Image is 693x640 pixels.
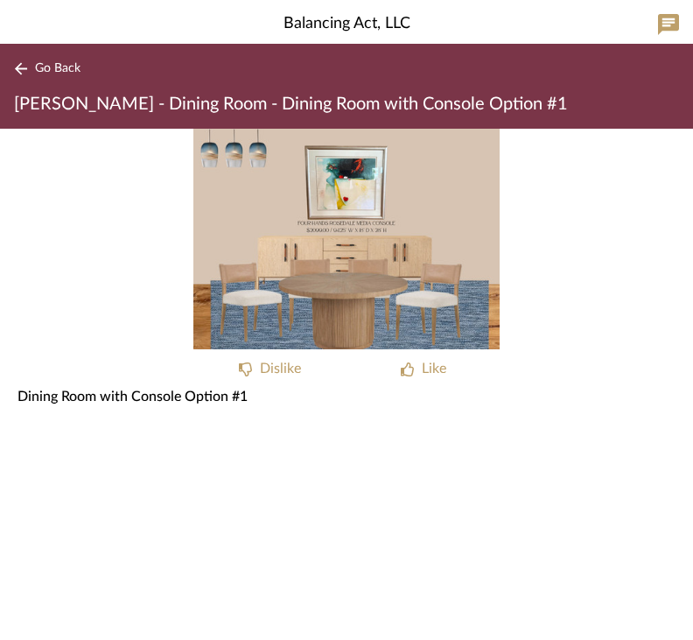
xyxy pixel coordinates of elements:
[35,61,80,76] span: Go Back
[422,358,446,379] div: Like
[193,129,500,349] img: 90fc78f6-43dd-40d7-b7c5-4ece41e9bc26_436x436.jpg
[283,12,410,36] span: Balancing Act, LLC
[14,58,87,80] button: Go Back
[17,386,248,407] span: Dining Room with Console Option #1
[260,358,301,379] div: Dislike
[14,95,568,113] span: [PERSON_NAME] - Dining Room - Dining Room with Console Option #1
